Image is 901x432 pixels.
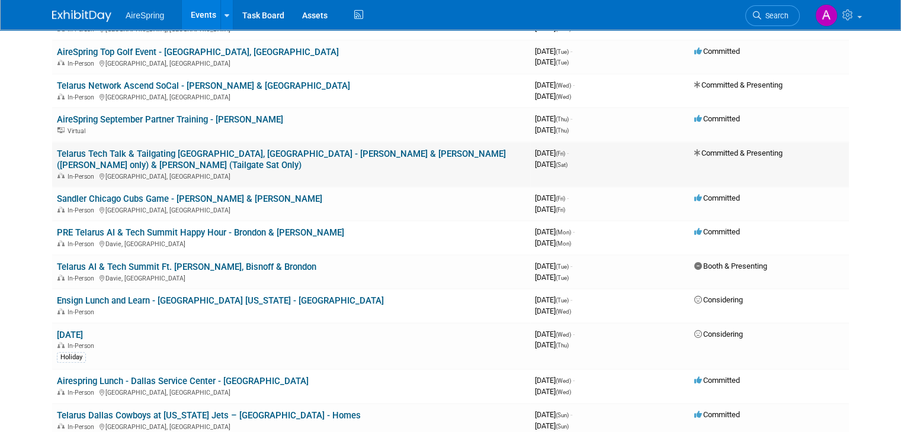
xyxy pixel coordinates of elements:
[556,82,571,89] span: (Wed)
[57,240,65,246] img: In-Person Event
[556,423,569,430] span: (Sun)
[570,262,572,270] span: -
[556,49,569,55] span: (Tue)
[68,423,98,431] span: In-Person
[57,227,344,238] a: PRE Telarus AI & Tech Summit Happy Hour - Brondon & [PERSON_NAME]
[535,57,569,66] span: [DATE]
[556,240,571,247] span: (Mon)
[68,173,98,180] span: In-Person
[68,240,98,248] span: In-Person
[535,92,571,101] span: [DATE]
[556,275,569,281] span: (Tue)
[535,295,572,304] span: [DATE]
[694,376,740,385] span: Committed
[535,262,572,270] span: [DATE]
[694,149,783,157] span: Committed & Presenting
[694,295,743,304] span: Considering
[556,94,571,100] span: (Wed)
[57,387,525,396] div: [GEOGRAPHIC_DATA], [GEOGRAPHIC_DATA]
[57,421,525,431] div: [GEOGRAPHIC_DATA], [GEOGRAPHIC_DATA]
[57,352,86,363] div: Holiday
[535,307,571,315] span: [DATE]
[556,412,569,418] span: (Sun)
[535,238,571,247] span: [DATE]
[535,125,569,134] span: [DATE]
[57,207,65,212] img: In-Person Event
[57,330,83,340] a: [DATE]
[68,308,98,316] span: In-Person
[57,376,309,386] a: Airespring Lunch - Dallas Service Center - [GEOGRAPHIC_DATA]
[535,376,575,385] span: [DATE]
[68,275,98,282] span: In-Person
[567,149,569,157] span: -
[535,330,575,338] span: [DATE]
[57,60,65,66] img: In-Person Event
[535,194,569,202] span: [DATE]
[68,389,98,396] span: In-Person
[57,262,316,272] a: Telarus AI & Tech Summit Ft. [PERSON_NAME], Bisnoff & Brondon
[535,340,569,349] span: [DATE]
[57,127,65,133] img: Virtual Event
[68,127,89,135] span: Virtual
[57,308,65,314] img: In-Person Event
[815,4,838,27] img: Angie Handal
[694,47,740,56] span: Committed
[535,149,569,157] span: [DATE]
[535,205,565,214] span: [DATE]
[556,378,571,384] span: (Wed)
[57,47,339,57] a: AireSpring Top Golf Event - [GEOGRAPHIC_DATA], [GEOGRAPHIC_DATA]
[573,330,575,338] span: -
[570,114,572,123] span: -
[68,207,98,214] span: In-Person
[535,410,572,419] span: [DATE]
[57,194,322,204] a: Sandler Chicago Cubs Game - [PERSON_NAME] & [PERSON_NAME]
[535,47,572,56] span: [DATE]
[745,5,800,26] a: Search
[57,238,525,248] div: Davie, [GEOGRAPHIC_DATA]
[57,94,65,99] img: In-Person Event
[556,150,565,157] span: (Fri)
[535,114,572,123] span: [DATE]
[556,127,569,134] span: (Thu)
[694,80,783,89] span: Committed & Presenting
[57,173,65,179] img: In-Person Event
[694,227,740,236] span: Committed
[57,275,65,281] img: In-Person Event
[126,11,164,20] span: AireSpring
[535,273,569,282] span: [DATE]
[57,114,283,125] a: AireSpring September Partner Training - [PERSON_NAME]
[567,194,569,202] span: -
[570,47,572,56] span: -
[570,295,572,304] span: -
[535,160,567,169] span: [DATE]
[556,263,569,270] span: (Tue)
[535,80,575,89] span: [DATE]
[694,410,740,419] span: Committed
[57,92,525,101] div: [GEOGRAPHIC_DATA], [GEOGRAPHIC_DATA]
[57,58,525,67] div: [GEOGRAPHIC_DATA], [GEOGRAPHIC_DATA]
[573,80,575,89] span: -
[68,94,98,101] span: In-Person
[68,342,98,350] span: In-Person
[57,423,65,429] img: In-Person Event
[556,195,565,202] span: (Fri)
[573,376,575,385] span: -
[694,114,740,123] span: Committed
[57,171,525,180] div: [GEOGRAPHIC_DATA], [GEOGRAPHIC_DATA]
[556,297,569,304] span: (Tue)
[57,149,506,170] a: Telarus Tech Talk & Tailgating [GEOGRAPHIC_DATA], [GEOGRAPHIC_DATA] - [PERSON_NAME] & [PERSON_NAM...
[556,342,569,349] span: (Thu)
[573,227,575,236] span: -
[556,207,565,213] span: (Fri)
[694,262,767,270] span: Booth & Presenting
[694,330,743,338] span: Considering
[761,11,788,20] span: Search
[556,331,571,338] span: (Wed)
[535,421,569,430] span: [DATE]
[556,389,571,395] span: (Wed)
[57,273,525,282] div: Davie, [GEOGRAPHIC_DATA]
[570,410,572,419] span: -
[68,60,98,67] span: In-Person
[556,308,571,315] span: (Wed)
[57,205,525,214] div: [GEOGRAPHIC_DATA], [GEOGRAPHIC_DATA]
